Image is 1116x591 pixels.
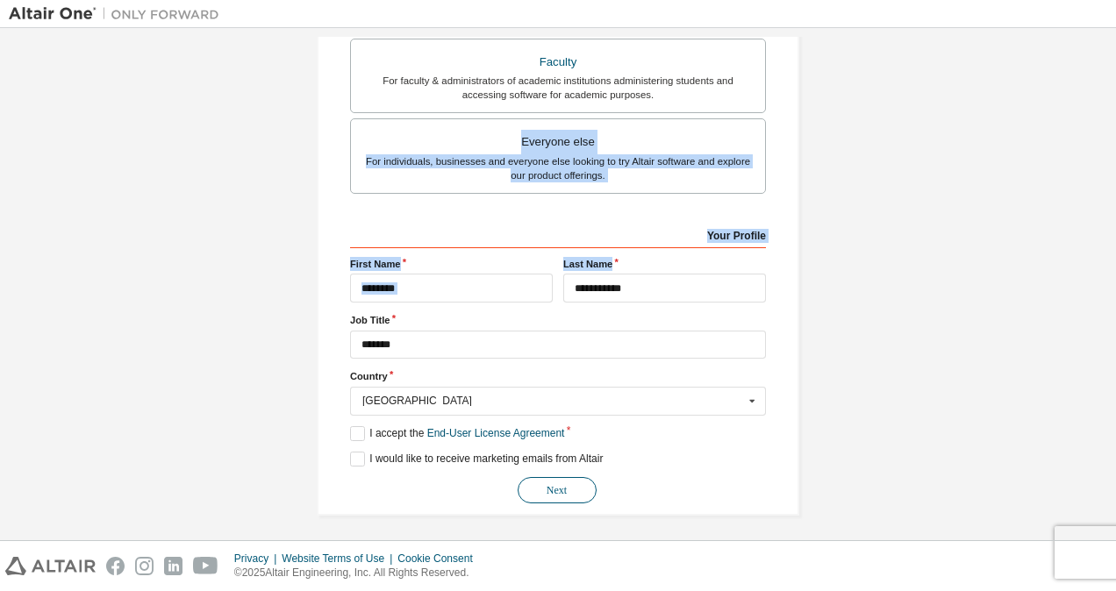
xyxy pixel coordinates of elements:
label: Country [350,369,766,383]
p: © 2025 Altair Engineering, Inc. All Rights Reserved. [234,566,483,580]
label: Job Title [350,313,766,327]
button: Next [518,477,597,503]
a: End-User License Agreement [427,427,565,439]
label: Last Name [563,257,766,271]
div: For faculty & administrators of academic institutions administering students and accessing softwa... [361,74,755,102]
div: Cookie Consent [397,552,483,566]
div: Your Profile [350,220,766,248]
label: I would like to receive marketing emails from Altair [350,452,603,466]
div: Faculty [361,50,755,75]
img: instagram.svg [135,557,154,575]
div: [GEOGRAPHIC_DATA] [362,395,744,406]
label: First Name [350,257,553,271]
img: altair_logo.svg [5,557,96,575]
img: linkedin.svg [164,557,182,575]
div: Privacy [234,552,282,566]
div: For individuals, businesses and everyone else looking to try Altair software and explore our prod... [361,154,755,182]
img: facebook.svg [106,557,125,575]
div: Website Terms of Use [282,552,397,566]
label: I accept the [350,426,564,441]
div: Everyone else [361,130,755,154]
img: youtube.svg [193,557,218,575]
img: Altair One [9,5,228,23]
